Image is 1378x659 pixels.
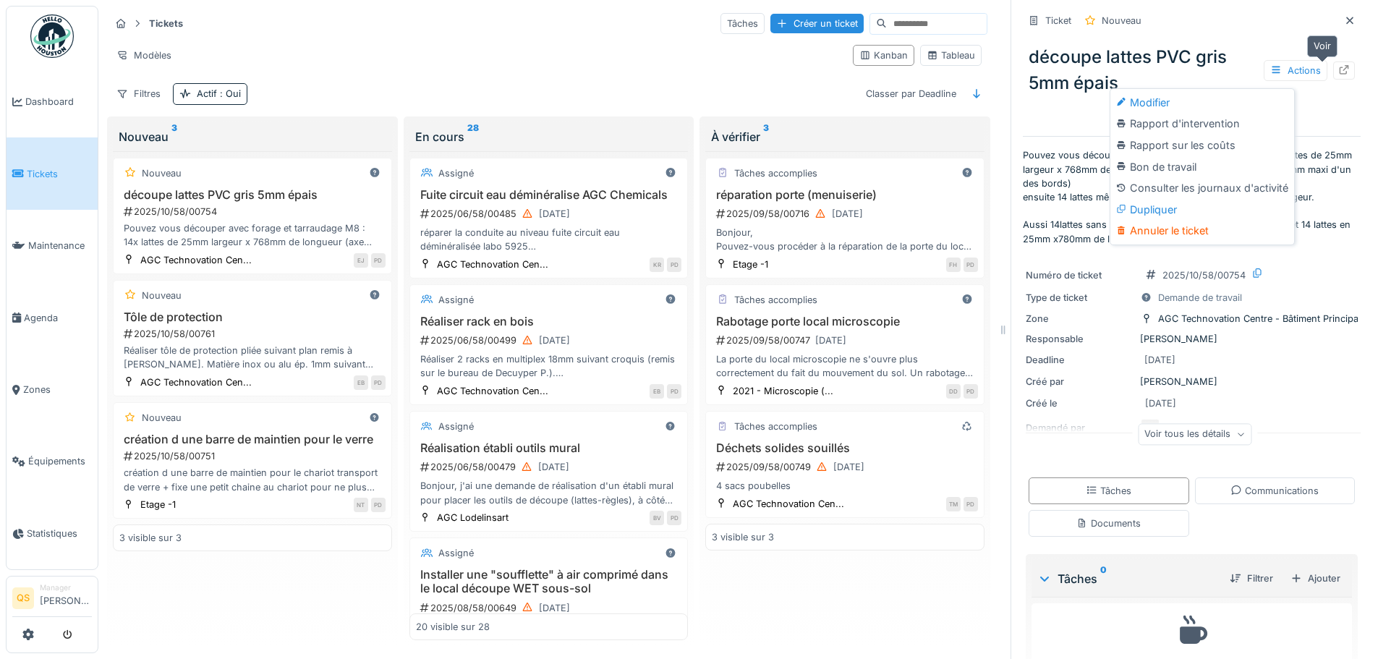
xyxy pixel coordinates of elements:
[1158,312,1361,326] div: AGC Technovation Centre - Bâtiment Principal
[667,511,681,525] div: PD
[437,258,548,271] div: AGC Technovation Cen...
[119,344,386,371] div: Réaliser tôle de protection pliée suivant plan remis à [PERSON_NAME]. Matière inox ou alu ép. 1mm...
[371,253,386,268] div: PD
[437,511,509,524] div: AGC Lodelinsart
[770,14,864,33] div: Créer un ticket
[1023,38,1361,102] div: découpe lattes PVC gris 5mm épais
[1224,569,1279,588] div: Filtrer
[1026,353,1134,367] div: Deadline
[859,83,963,104] div: Classer par Deadline
[539,333,570,347] div: [DATE]
[40,582,92,593] div: Manager
[1113,156,1291,178] div: Bon de travail
[832,207,863,221] div: [DATE]
[538,460,569,474] div: [DATE]
[28,454,92,468] span: Équipements
[1026,375,1358,388] div: [PERSON_NAME]
[667,258,681,272] div: PD
[733,258,768,271] div: Etage -1
[217,88,241,99] span: : Oui
[354,375,368,390] div: EB
[964,497,978,511] div: PD
[946,497,961,511] div: TM
[1086,484,1131,498] div: Tâches
[1026,375,1134,388] div: Créé par
[438,546,474,560] div: Assigné
[650,511,664,525] div: BV
[712,530,774,544] div: 3 visible sur 3
[1158,291,1242,305] div: Demande de travail
[859,48,908,62] div: Kanban
[712,479,978,493] div: 4 sacs poubelles
[1113,199,1291,221] div: Dupliquer
[711,128,979,145] div: À vérifier
[1026,291,1134,305] div: Type de ticket
[119,188,386,202] h3: découpe lattes PVC gris 5mm épais
[171,128,177,145] sup: 3
[946,258,961,272] div: FH
[1037,570,1218,587] div: Tâches
[110,83,167,104] div: Filtres
[119,128,386,145] div: Nouveau
[30,14,74,58] img: Badge_color-CXgf-gQk.svg
[712,188,978,202] h3: réparation porte (menuiserie)
[28,239,92,252] span: Maintenance
[734,420,817,433] div: Tâches accomplies
[110,45,178,66] div: Modèles
[1023,148,1361,245] p: Pouvez vous découper avec forage et tarraudage M8 : 14x lattes de 25mm largeur x 768mm de longueu...
[1026,268,1134,282] div: Numéro de ticket
[946,384,961,399] div: DD
[712,226,978,253] div: Bonjour, Pouvez-vous procéder à la réparation de la porte du local 5950? (partie arrachée) D'avan...
[1102,14,1141,27] div: Nouveau
[142,289,182,302] div: Nouveau
[122,449,386,463] div: 2025/10/58/00751
[27,167,92,181] span: Tickets
[667,384,681,399] div: PD
[416,620,490,634] div: 20 visible sur 28
[964,384,978,399] div: PD
[438,166,474,180] div: Assigné
[1045,14,1071,27] div: Ticket
[122,205,386,218] div: 2025/10/58/00754
[197,87,241,101] div: Actif
[119,531,182,545] div: 3 visible sur 3
[415,128,683,145] div: En cours
[142,166,182,180] div: Nouveau
[1076,516,1141,530] div: Documents
[1113,177,1291,199] div: Consulter les journaux d'activité
[927,48,975,62] div: Tableau
[1026,396,1134,410] div: Créé le
[119,433,386,446] h3: création d une barre de maintien pour le verre
[437,384,548,398] div: AGC Technovation Cen...
[733,384,833,398] div: 2021 - Microscopie (...
[650,384,664,399] div: EB
[416,315,682,328] h3: Réaliser rack en bois
[419,599,682,617] div: 2025/08/58/00649
[27,527,92,540] span: Statistiques
[419,205,682,223] div: 2025/06/58/00485
[371,498,386,512] div: PD
[438,293,474,307] div: Assigné
[438,420,474,433] div: Assigné
[712,315,978,328] h3: Rabotage porte local microscopie
[650,258,664,272] div: KR
[734,166,817,180] div: Tâches accomplies
[1230,484,1319,498] div: Communications
[119,466,386,493] div: création d une barre de maintien pour le chariot transport de verre + fixe une petit chaine au ch...
[467,128,479,145] sup: 28
[119,221,386,249] div: Pouvez vous découper avec forage et tarraudage M8 : 14x lattes de 25mm largeur x 768mm de longueu...
[416,352,682,380] div: Réaliser 2 racks en multiplex 18mm suivant croquis (remis sur le bureau de Decuyper P.). Attentio...
[23,383,92,396] span: Zones
[419,458,682,476] div: 2025/06/58/00479
[1113,92,1291,114] div: Modifier
[1113,113,1291,135] div: Rapport d'intervention
[416,226,682,253] div: réparer la conduite au niveau fuite circuit eau déminéralisée labo 5925 voir avec AGC Chemicals q...
[763,128,769,145] sup: 3
[715,331,978,349] div: 2025/09/58/00747
[712,352,978,380] div: La porte du local microscopie ne s'ouvre plus correctement du fait du mouvement du sol. Un rabota...
[416,479,682,506] div: Bonjour, j'ai une demande de réalisation d'un établi mural pour placer les outils de découpe (lat...
[140,253,252,267] div: AGC Technovation Cen...
[539,601,570,615] div: [DATE]
[1138,424,1251,445] div: Voir tous les détails
[416,568,682,595] h3: Installer une "soufflette" à air comprimé dans le local découpe WET sous-sol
